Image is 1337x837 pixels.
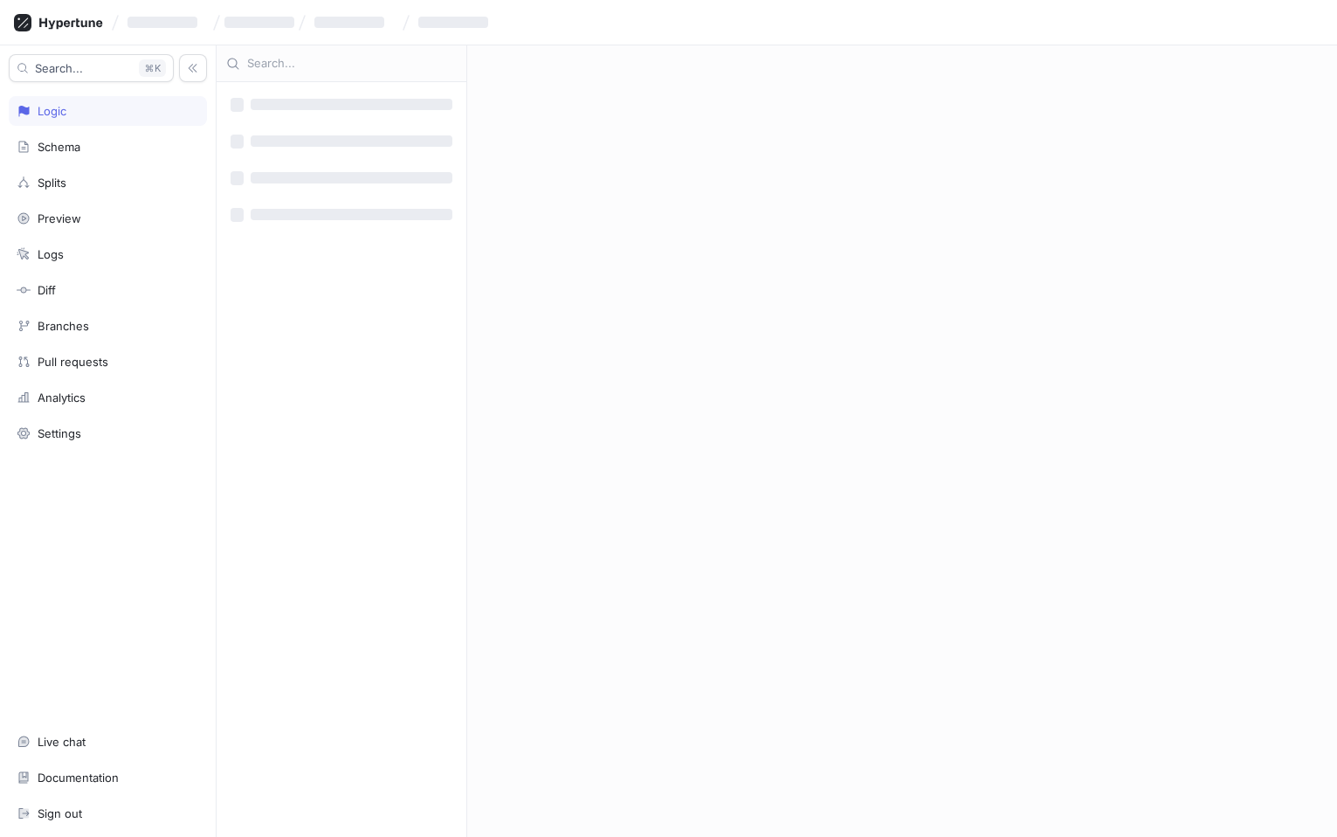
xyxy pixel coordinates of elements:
[418,17,488,28] span: ‌
[38,140,80,154] div: Schema
[231,171,244,185] span: ‌
[307,8,398,37] button: ‌
[224,17,294,28] span: ‌
[411,8,502,37] button: ‌
[9,54,174,82] button: Search...K
[38,806,82,820] div: Sign out
[38,426,81,440] div: Settings
[38,283,56,297] div: Diff
[231,135,244,149] span: ‌
[38,771,119,785] div: Documentation
[121,8,211,37] button: ‌
[314,17,384,28] span: ‌
[251,172,452,183] span: ‌
[231,98,244,112] span: ‌
[38,355,108,369] div: Pull requests
[38,391,86,405] div: Analytics
[35,63,83,73] span: Search...
[38,211,81,225] div: Preview
[231,208,244,222] span: ‌
[38,735,86,749] div: Live chat
[251,209,452,220] span: ‌
[251,135,452,147] span: ‌
[9,763,207,792] a: Documentation
[247,55,457,73] input: Search...
[38,319,89,333] div: Branches
[38,176,66,190] div: Splits
[139,59,166,77] div: K
[38,104,66,118] div: Logic
[38,247,64,261] div: Logs
[251,99,452,110] span: ‌
[127,17,197,28] span: ‌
